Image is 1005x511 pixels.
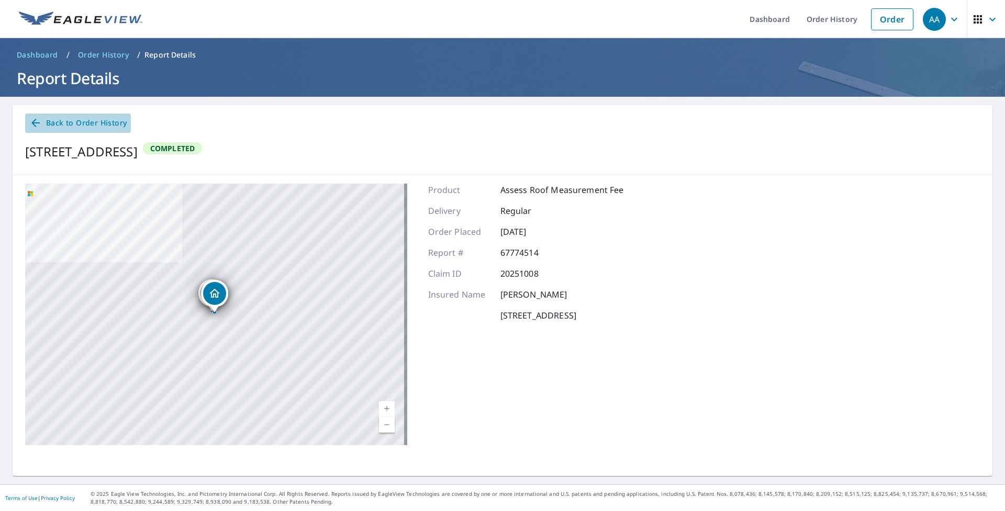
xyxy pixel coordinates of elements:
h1: Report Details [13,67,992,89]
p: Product [428,184,491,196]
p: Regular [500,205,563,217]
nav: breadcrumb [13,47,992,63]
span: Dashboard [17,50,58,60]
a: Dashboard [13,47,62,63]
p: [DATE] [500,225,563,238]
a: Order [871,8,913,30]
p: Report # [428,246,491,259]
a: Current Level 17, Zoom Out [379,417,395,433]
span: Order History [78,50,129,60]
div: Dropped pin, building 1, Residential property, 223 Coral Ct Bolingbrook, IL 60440 [201,280,228,312]
a: Current Level 17, Zoom In [379,401,395,417]
p: [PERSON_NAME] [500,288,567,301]
div: Dropped pin, building 3, Residential property, 223 Coral Ct Bolingbrook, IL 60440 [198,279,226,312]
p: 20251008 [500,267,563,280]
p: Delivery [428,205,491,217]
p: Report Details [144,50,196,60]
p: Order Placed [428,225,491,238]
p: [STREET_ADDRESS] [500,309,576,322]
p: © 2025 Eagle View Technologies, Inc. and Pictometry International Corp. All Rights Reserved. Repo... [91,490,1000,506]
p: Assess Roof Measurement Fee [500,184,624,196]
a: Order History [74,47,133,63]
li: / [137,49,140,61]
p: Claim ID [428,267,491,280]
img: EV Logo [19,12,142,27]
p: | [5,495,75,501]
a: Privacy Policy [41,494,75,502]
div: AA [923,8,946,31]
li: / [66,49,70,61]
a: Terms of Use [5,494,38,502]
div: [STREET_ADDRESS] [25,142,138,161]
a: Back to Order History [25,113,131,133]
span: Completed [144,143,202,153]
p: 67774514 [500,246,563,259]
span: Back to Order History [29,117,127,130]
p: Insured Name [428,288,491,301]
